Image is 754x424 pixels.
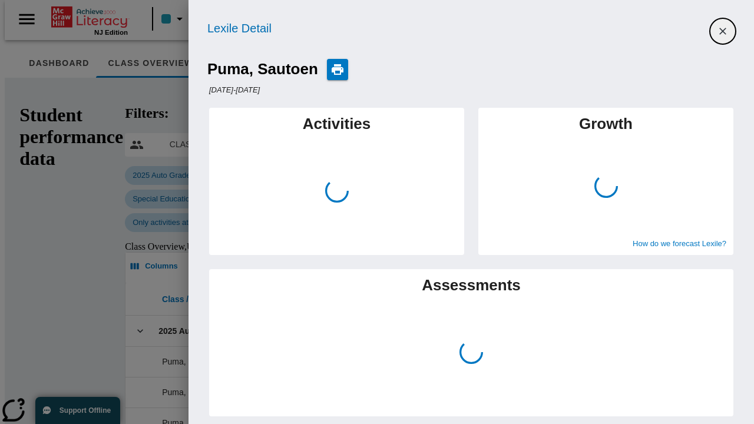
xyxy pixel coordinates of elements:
h2: Puma, Sautoen [207,59,318,80]
h3: Growth [485,115,726,133]
p: [DATE] - [DATE] [209,84,260,105]
h3: Assessments [216,276,726,294]
h3: Activities [216,115,457,133]
button: How do we forecast Lexile? [633,239,726,248]
button: Print Lexile Detail for Puma, Sautoen [327,59,348,80]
